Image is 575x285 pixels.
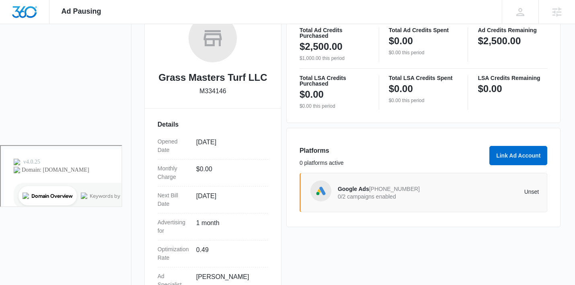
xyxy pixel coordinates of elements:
[196,218,262,235] dd: 1 month
[389,82,413,95] p: $0.00
[489,146,547,165] button: Link Ad Account
[22,47,28,53] img: tab_domain_overview_orange.svg
[158,240,268,267] div: Optimization Rate0.49
[389,97,458,104] p: $0.00 this period
[300,103,369,110] p: $0.00 this period
[62,7,101,16] span: Ad Pausing
[158,133,268,160] div: Opened Date[DATE]
[21,21,88,27] div: Domain: [DOMAIN_NAME]
[158,187,268,213] div: Next Bill Date[DATE]
[199,86,226,96] p: M334146
[438,189,539,195] p: Unset
[158,137,190,154] dt: Opened Date
[300,173,547,212] a: Google AdsGoogle Ads[PHONE_NUMBER]0/2 campaigns enabledUnset
[478,27,547,33] p: Ad Credits Remaining
[158,120,268,129] h3: Details
[13,21,19,27] img: website_grey.svg
[158,164,190,181] dt: Monthly Charge
[300,75,369,86] p: Total LSA Credits Purchased
[389,27,458,33] p: Total Ad Credits Spent
[300,146,485,156] h3: Platforms
[13,13,19,19] img: logo_orange.svg
[300,159,485,167] p: 0 platforms active
[158,191,190,208] dt: Next Bill Date
[300,27,369,39] p: Total Ad Credits Purchased
[158,245,190,262] dt: Optimization Rate
[23,13,39,19] div: v 4.0.25
[158,213,268,240] div: Advertising for1 month
[478,75,547,81] p: LSA Credits Remaining
[389,35,413,47] p: $0.00
[89,47,136,53] div: Keywords by Traffic
[300,40,343,53] p: $2,500.00
[158,70,267,85] h2: Grass Masters Turf LLC
[315,185,327,197] img: Google Ads
[300,55,369,62] p: $1,000.00 this period
[389,75,458,81] p: Total LSA Credits Spent
[196,164,262,181] dd: $0.00
[369,186,420,192] span: [PHONE_NUMBER]
[389,49,458,56] p: $0.00 this period
[338,186,369,192] span: Google Ads
[158,218,190,235] dt: Advertising for
[300,88,324,101] p: $0.00
[196,245,262,262] dd: 0.49
[80,47,86,53] img: tab_keywords_by_traffic_grey.svg
[196,137,262,154] dd: [DATE]
[158,160,268,187] div: Monthly Charge$0.00
[338,194,438,199] p: 0/2 campaigns enabled
[478,82,502,95] p: $0.00
[196,191,262,208] dd: [DATE]
[31,47,72,53] div: Domain Overview
[478,35,521,47] p: $2,500.00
